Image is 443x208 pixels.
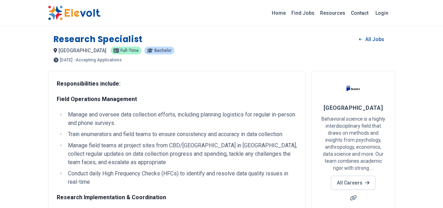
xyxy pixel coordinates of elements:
li: Manage field teams at project sites from CBD/[GEOGRAPHIC_DATA] in [GEOGRAPHIC_DATA], collect regu... [66,141,297,167]
span: Bachelor [154,48,172,53]
h1: Research Specialist [54,34,143,45]
a: All Careers [331,176,375,190]
strong: Research Implementation & Coordination [57,194,166,201]
a: Login [371,6,393,20]
span: [DATE] [60,58,72,62]
strong: Responsibilities include: [57,80,120,87]
a: Resources [317,7,348,19]
li: Conduct daily High Frequency Checks (HFCs) to identify and resolve data quality issues in real-time [66,169,297,186]
li: Train enumerators and field teams to ensure consistency and accuracy in data collection. [66,130,297,139]
a: All Jobs [353,34,389,45]
span: [GEOGRAPHIC_DATA] [58,48,106,53]
strong: Field Operations Management [57,96,137,102]
span: [GEOGRAPHIC_DATA] [324,105,383,111]
a: Contact [348,7,371,19]
a: Home [269,7,289,19]
span: Full-time [120,48,139,53]
p: Behavioral science is a highly interdisciplinary field that draws on methods and insights from ps... [320,115,387,172]
li: Manage and oversee data collection efforts, including planning logistics for regular in-person an... [66,110,297,127]
p: - Accepting Applications [74,58,122,62]
img: Busara Center [345,80,362,97]
img: Elevolt [48,6,101,20]
a: Find Jobs [289,7,317,19]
